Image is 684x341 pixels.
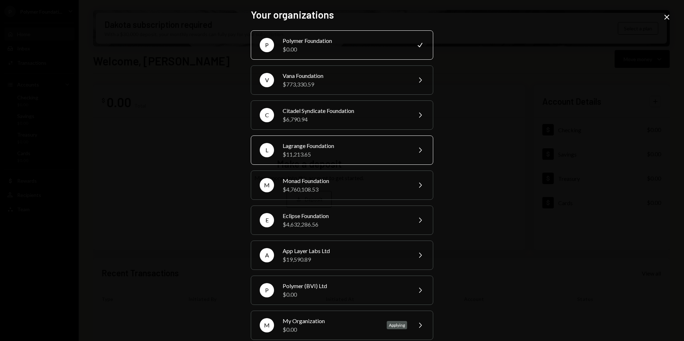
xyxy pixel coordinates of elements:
div: $19,590.89 [283,255,407,264]
div: C [260,108,274,122]
button: EEclipse Foundation$4,632,286.56 [251,206,433,235]
div: Monad Foundation [283,177,407,185]
div: App Layer Labs Ltd [283,247,407,255]
button: VVana Foundation$773,330.59 [251,65,433,95]
div: M [260,318,274,332]
div: V [260,73,274,87]
button: LLagrange Foundation$11,213.65 [251,135,433,165]
div: A [260,248,274,262]
div: $773,330.59 [283,80,407,89]
div: $4,760,108.53 [283,185,407,194]
div: L [260,143,274,157]
div: M [260,178,274,192]
div: $4,632,286.56 [283,220,407,229]
div: Applying [387,321,407,329]
div: Eclipse Foundation [283,212,407,220]
div: $11,213.65 [283,150,407,159]
div: My Organization [283,317,378,325]
button: CCitadel Syndicate Foundation$6,790.94 [251,100,433,130]
div: Lagrange Foundation [283,142,407,150]
button: PPolymer Foundation$0.00 [251,30,433,60]
div: $0.00 [283,290,407,299]
div: $6,790.94 [283,115,407,124]
button: AApp Layer Labs Ltd$19,590.89 [251,241,433,270]
div: P [260,38,274,52]
div: Polymer Foundation [283,36,407,45]
div: P [260,283,274,297]
button: MMy Organization$0.00Applying [251,311,433,340]
button: MMonad Foundation$4,760,108.53 [251,170,433,200]
div: $0.00 [283,325,378,334]
div: Citadel Syndicate Foundation [283,107,407,115]
div: $0.00 [283,45,407,54]
div: Vana Foundation [283,71,407,80]
button: PPolymer (BVI) Ltd$0.00 [251,276,433,305]
div: E [260,213,274,227]
div: Polymer (BVI) Ltd [283,282,407,290]
h2: Your organizations [251,8,433,22]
